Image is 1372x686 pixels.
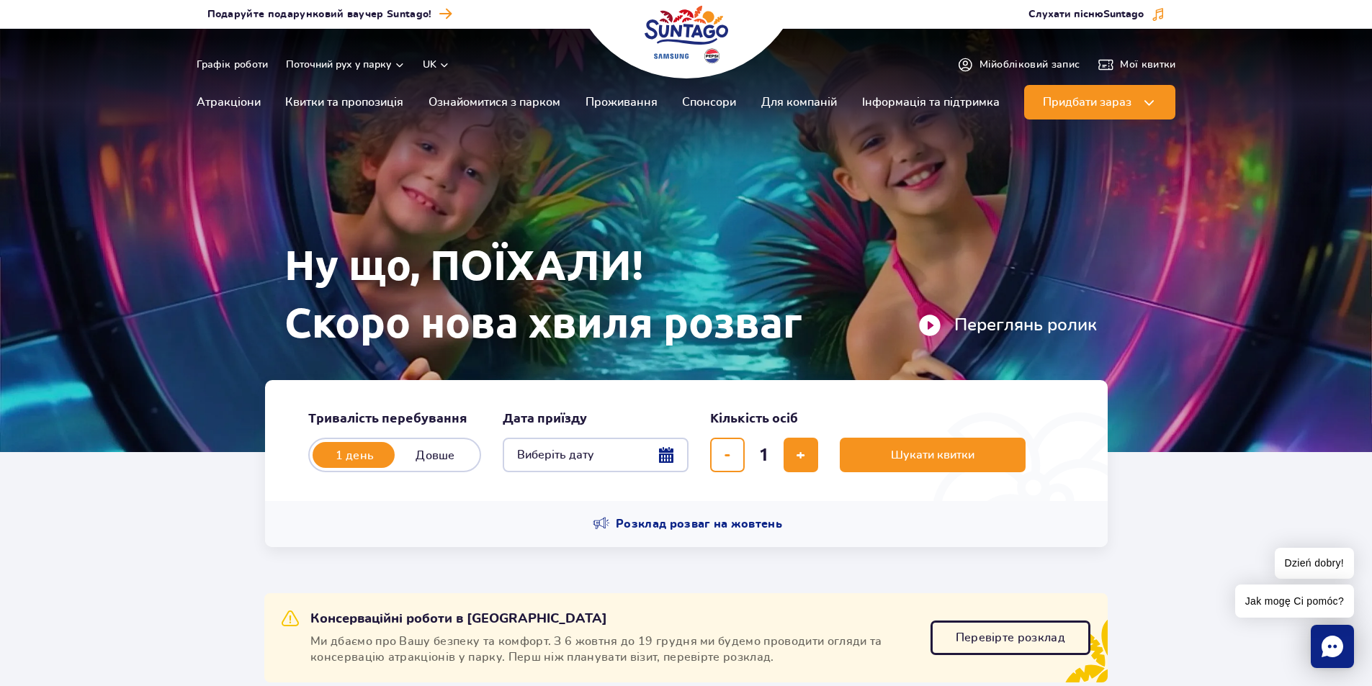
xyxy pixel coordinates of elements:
button: видалити квиток [710,438,745,472]
button: Шукати квитки [840,438,1026,472]
button: Придбати зараз [1024,85,1175,119]
span: Jak mogę Ci pomóc? [1235,585,1354,618]
a: Подаруйте подарунковий ваучер Suntago! [207,4,452,24]
span: Придбати зараз [1043,96,1131,109]
button: Переглянь ролик [918,314,1097,337]
span: Мій обліковий запис [979,58,1080,72]
button: Слухати піснюSuntago [1028,7,1165,22]
a: Атракціони [197,85,261,119]
span: Подаруйте подарунковий ваучер Suntago! [207,7,432,22]
span: Ми дбаємо про Вашу безпеку та комфорт. З 6 жовтня до 19 грудня ми будемо проводити огляди та конс... [310,633,913,665]
a: Розклад розваг на жовтень [593,515,782,533]
span: Розклад розваг на жовтень [616,516,782,532]
a: Інформація та підтримка [862,85,1000,119]
a: Мої квитки [1097,56,1175,73]
span: Suntago [1103,9,1144,19]
button: uk [423,58,450,72]
span: Слухати пісню [1028,7,1144,22]
a: Проживання [586,85,658,119]
a: Ознайомитися з парком [429,85,560,119]
a: Мійобліковий запис [956,56,1080,73]
h2: Консерваційні роботи в [GEOGRAPHIC_DATA] [282,610,607,628]
a: Квитки та пропозиція [285,85,403,119]
div: Chat [1311,625,1354,668]
span: Dzień dobry! [1275,548,1354,579]
h1: Ну що, ПОЇХАЛИ! Скоро нова хвиля розваг [284,236,1097,351]
a: Для компаній [761,85,837,119]
a: Перевірте розклад [931,620,1090,655]
span: Кількість осіб [710,409,798,426]
input: кількість квитків [747,438,781,472]
span: Шукати квитки [891,448,974,461]
button: Поточний рух у парку [286,59,405,71]
label: 1 день [314,440,396,470]
span: Перевірте розклад [956,632,1065,644]
button: Виберіть дату [503,438,689,472]
a: Графік роботи [197,58,269,72]
span: Дата приїзду [503,409,587,426]
button: додати квиток [784,438,818,472]
form: Планування вашого візиту до Park of Poland [265,380,1108,501]
label: Довше [395,440,477,470]
a: Спонсори [682,85,736,119]
span: Тривалість перебування [308,409,467,426]
span: Мої квитки [1120,58,1175,72]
